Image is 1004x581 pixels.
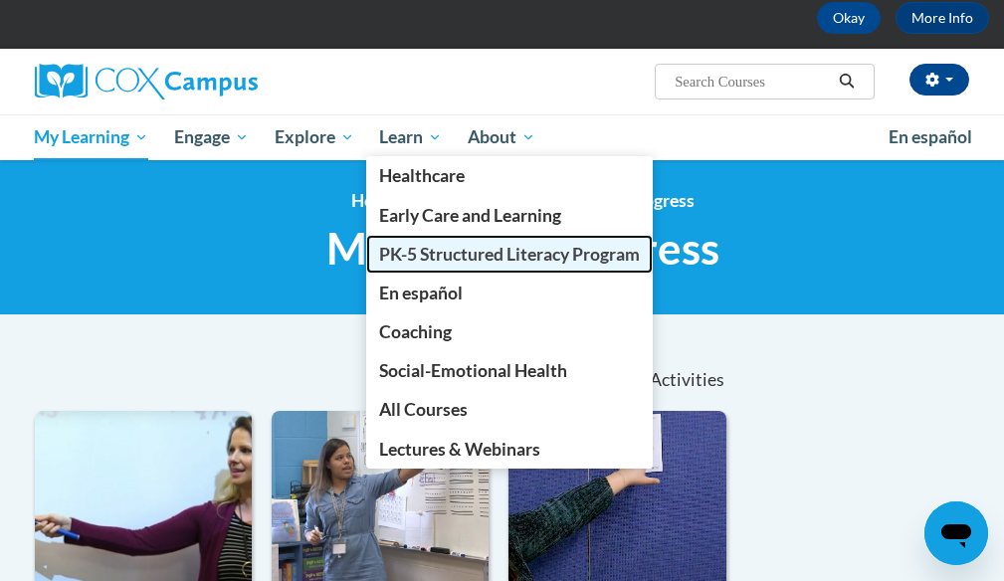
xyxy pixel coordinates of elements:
[379,439,540,460] span: Lectures & Webinars
[379,283,463,303] span: En español
[366,196,653,235] a: Early Care and Learning
[379,205,561,226] span: Early Care and Learning
[817,2,881,34] button: Okay
[366,430,653,469] a: Lectures & Webinars
[909,64,969,96] button: Account Settings
[650,369,724,391] span: Activities
[366,274,653,312] a: En español
[379,125,442,149] span: Learn
[366,235,653,274] a: PK-5 Structured Literacy Program
[673,70,832,94] input: Search Courses
[351,190,398,211] a: Home
[22,114,162,160] a: My Learning
[379,360,567,381] span: Social-Emotional Health
[832,70,862,94] button: Search
[366,312,653,351] a: Coaching
[366,156,653,195] a: Healthcare
[379,399,468,420] span: All Courses
[379,165,465,186] span: Healthcare
[896,2,989,34] a: More Info
[161,114,262,160] a: Engage
[366,390,653,429] a: All Courses
[35,64,258,99] img: Cox Campus
[174,125,249,149] span: Engage
[468,125,535,149] span: About
[34,125,148,149] span: My Learning
[455,114,548,160] a: About
[35,64,326,99] a: Cox Campus
[262,114,367,160] a: Explore
[366,351,653,390] a: Social-Emotional Health
[326,222,719,275] span: My Course Progress
[379,244,640,265] span: PK-5 Structured Literacy Program
[366,114,455,160] a: Learn
[275,125,354,149] span: Explore
[889,126,972,147] span: En español
[20,114,985,160] div: Main menu
[924,501,988,565] iframe: Button to launch messaging window
[876,116,985,158] a: En español
[379,321,452,342] span: Coaching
